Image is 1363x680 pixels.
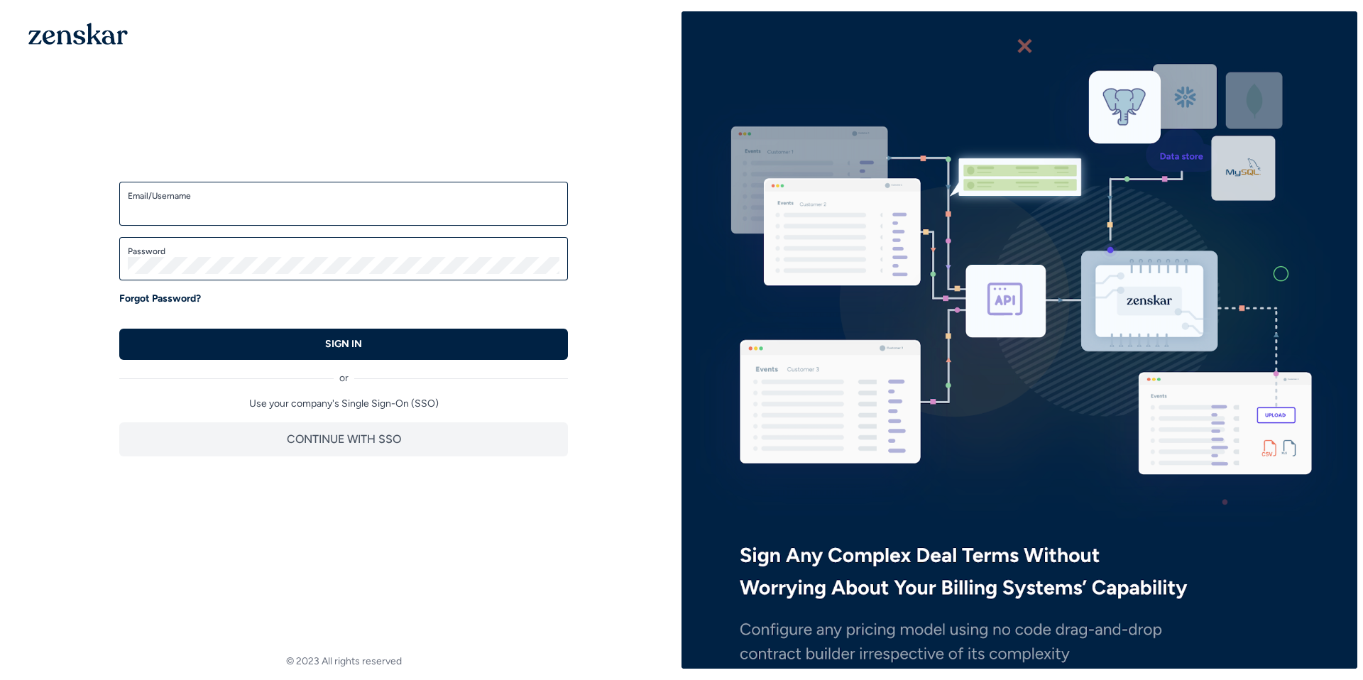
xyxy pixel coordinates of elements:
[119,397,568,411] p: Use your company's Single Sign-On (SSO)
[128,246,559,257] label: Password
[119,329,568,360] button: SIGN IN
[119,360,568,385] div: or
[325,337,362,351] p: SIGN IN
[119,422,568,456] button: CONTINUE WITH SSO
[119,292,201,306] a: Forgot Password?
[6,654,681,669] footer: © 2023 All rights reserved
[28,23,128,45] img: 1OGAJ2xQqyY4LXKgY66KYq0eOWRCkrZdAb3gUhuVAqdWPZE9SRJmCz+oDMSn4zDLXe31Ii730ItAGKgCKgCCgCikA4Av8PJUP...
[128,190,559,202] label: Email/Username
